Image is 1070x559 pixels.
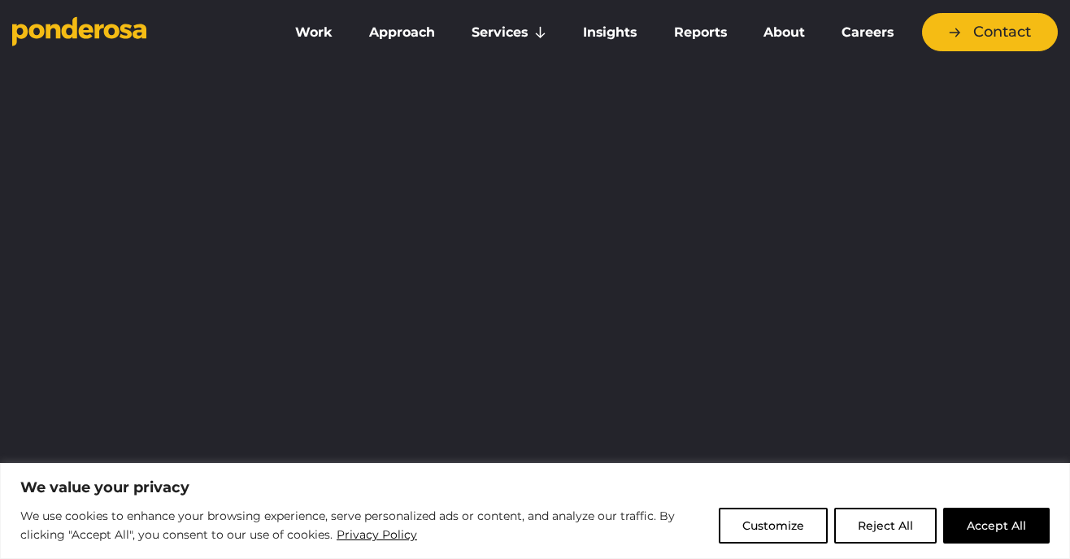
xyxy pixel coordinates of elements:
[12,16,255,49] a: Go to homepage
[834,508,937,544] button: Reject All
[20,507,707,545] p: We use cookies to enhance your browsing experience, serve personalized ads or content, and analyz...
[280,15,347,50] a: Work
[354,15,450,50] a: Approach
[20,478,1050,497] p: We value your privacy
[922,13,1058,51] a: Contact
[748,15,820,50] a: About
[827,15,909,50] a: Careers
[336,525,418,544] a: Privacy Policy
[659,15,742,50] a: Reports
[568,15,652,50] a: Insights
[943,508,1050,544] button: Accept All
[719,508,828,544] button: Customize
[457,15,562,50] a: Services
